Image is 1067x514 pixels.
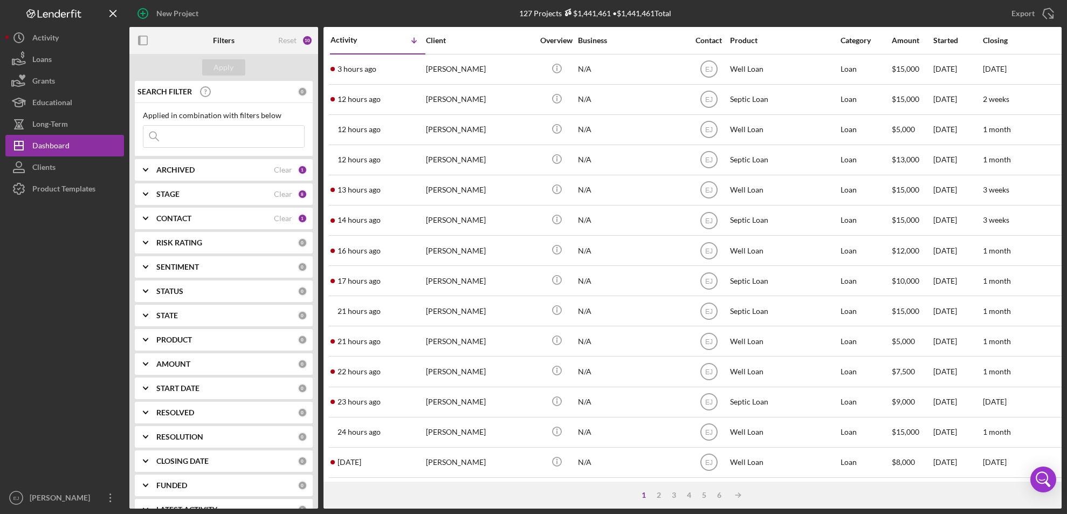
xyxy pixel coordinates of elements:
[156,166,195,174] b: ARCHIVED
[705,399,712,406] text: EJ
[578,146,686,174] div: N/A
[983,457,1007,467] time: [DATE]
[156,335,192,344] b: PRODUCT
[426,85,534,114] div: [PERSON_NAME]
[933,146,982,174] div: [DATE]
[298,311,307,320] div: 0
[156,360,190,368] b: AMOUNT
[892,276,919,285] span: $10,000
[13,495,19,501] text: EJ
[705,156,712,164] text: EJ
[298,165,307,175] div: 1
[983,215,1009,224] time: 3 weeks
[5,156,124,178] button: Clients
[705,459,712,467] text: EJ
[338,246,381,255] time: 2025-09-08 19:51
[730,388,838,416] div: Septic Loan
[689,36,729,45] div: Contact
[156,238,202,247] b: RISK RATING
[730,115,838,144] div: Well Loan
[983,94,1009,104] time: 2 weeks
[705,187,712,194] text: EJ
[730,176,838,204] div: Well Loan
[338,65,376,73] time: 2025-09-09 09:25
[705,96,712,104] text: EJ
[426,55,534,84] div: [PERSON_NAME]
[32,156,56,181] div: Clients
[892,367,915,376] span: $7,500
[933,357,982,386] div: [DATE]
[5,70,124,92] button: Grants
[730,236,838,265] div: Well Loan
[298,286,307,296] div: 0
[5,178,124,200] a: Product Templates
[338,125,381,134] time: 2025-09-08 23:42
[578,85,686,114] div: N/A
[562,9,611,18] div: $1,441,461
[730,146,838,174] div: Septic Loan
[298,262,307,272] div: 0
[841,55,891,84] div: Loan
[705,368,712,376] text: EJ
[298,189,307,199] div: 8
[841,448,891,477] div: Loan
[426,236,534,265] div: [PERSON_NAME]
[933,115,982,144] div: [DATE]
[278,36,297,45] div: Reset
[27,487,97,511] div: [PERSON_NAME]
[892,246,919,255] span: $12,000
[697,491,712,499] div: 5
[578,327,686,355] div: N/A
[933,478,982,507] div: [DATE]
[426,448,534,477] div: [PERSON_NAME]
[892,155,919,164] span: $13,000
[705,247,712,255] text: EJ
[578,115,686,144] div: N/A
[682,491,697,499] div: 4
[214,59,234,76] div: Apply
[705,66,712,73] text: EJ
[730,357,838,386] div: Well Loan
[730,85,838,114] div: Septic Loan
[578,478,686,507] div: N/A
[32,92,72,116] div: Educational
[578,297,686,325] div: N/A
[298,432,307,442] div: 0
[841,266,891,295] div: Loan
[652,491,667,499] div: 2
[156,263,199,271] b: SENTIMENT
[156,481,187,490] b: FUNDED
[426,266,534,295] div: [PERSON_NAME]
[983,125,1011,134] time: 1 month
[892,36,932,45] div: Amount
[933,85,982,114] div: [DATE]
[156,408,194,417] b: RESOLVED
[156,214,191,223] b: CONTACT
[705,307,712,315] text: EJ
[933,206,982,235] div: [DATE]
[32,70,55,94] div: Grants
[933,327,982,355] div: [DATE]
[983,306,1011,316] time: 1 month
[5,113,124,135] a: Long-Term
[578,176,686,204] div: N/A
[841,297,891,325] div: Loan
[298,481,307,490] div: 0
[338,216,381,224] time: 2025-09-08 21:38
[5,92,124,113] button: Educational
[426,176,534,204] div: [PERSON_NAME]
[302,35,313,46] div: 10
[730,418,838,447] div: Well Loan
[298,214,307,223] div: 1
[841,206,891,235] div: Loan
[578,388,686,416] div: N/A
[933,36,982,45] div: Started
[983,427,1011,436] time: 1 month
[1011,3,1035,24] div: Export
[730,297,838,325] div: Septic Loan
[983,367,1011,376] time: 1 month
[5,49,124,70] button: Loans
